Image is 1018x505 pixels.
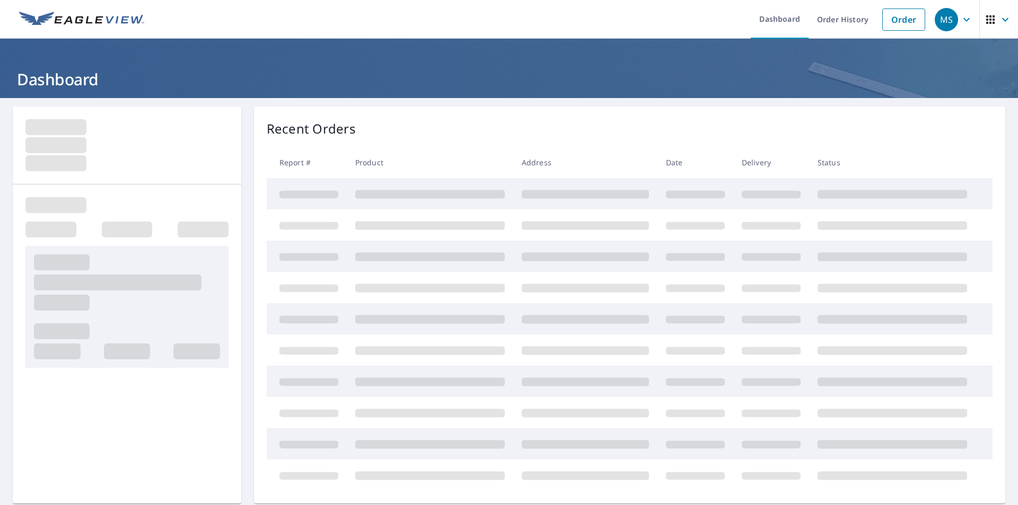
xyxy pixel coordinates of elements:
h1: Dashboard [13,68,1005,90]
th: Status [809,147,976,178]
img: EV Logo [19,12,144,28]
th: Product [347,147,513,178]
th: Report # [267,147,347,178]
th: Address [513,147,657,178]
div: MS [935,8,958,31]
th: Date [657,147,733,178]
th: Delivery [733,147,809,178]
a: Order [882,8,925,31]
p: Recent Orders [267,119,356,138]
